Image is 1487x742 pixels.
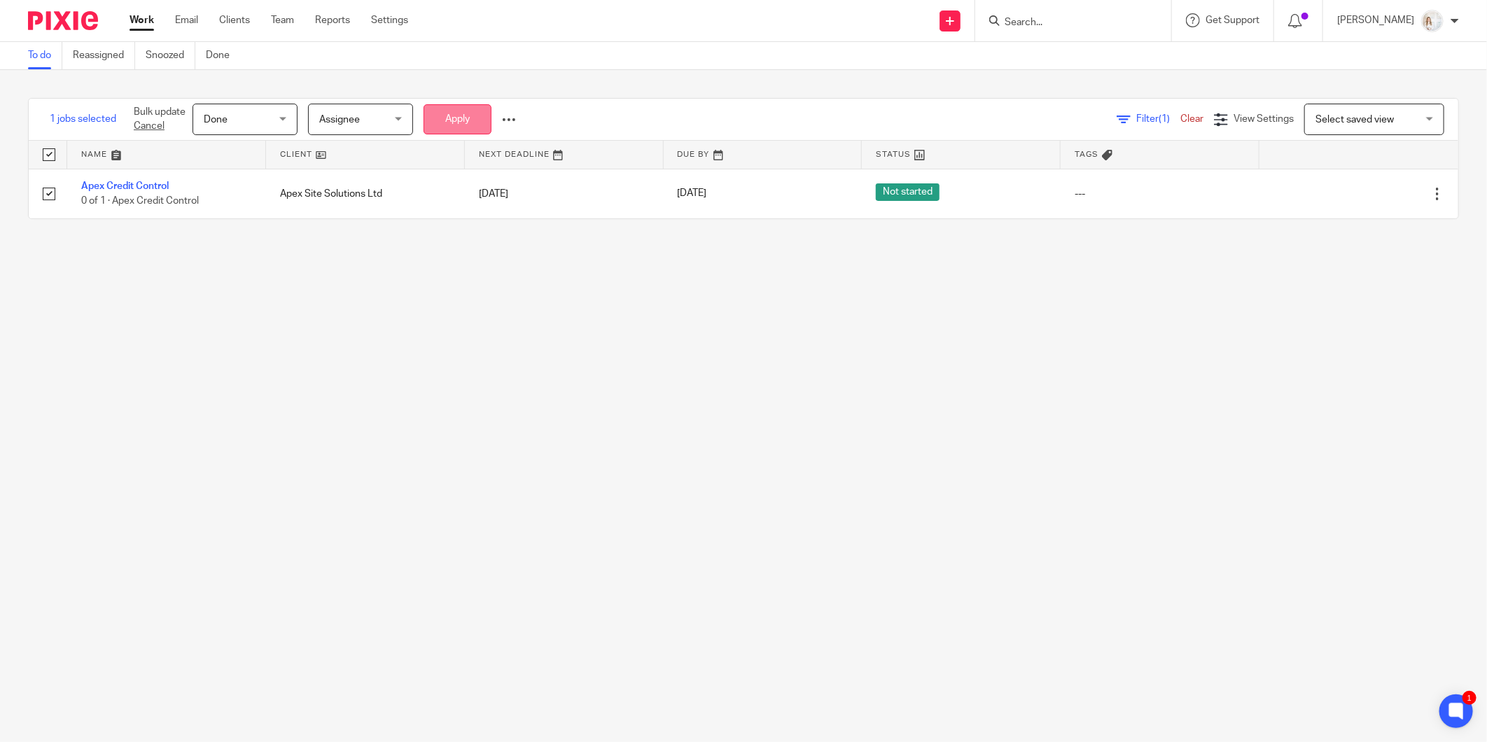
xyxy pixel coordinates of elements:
td: Apex Site Solutions Ltd [266,169,465,218]
span: Tags [1075,150,1098,158]
a: Done [206,42,240,69]
a: Reports [315,13,350,27]
a: Cancel [134,121,165,131]
span: Get Support [1206,15,1259,25]
img: Pixie [28,11,98,30]
span: (1) [1159,114,1170,124]
a: Reassigned [73,42,135,69]
a: Clear [1180,114,1203,124]
div: 1 [1462,691,1476,705]
a: Apex Credit Control [81,181,169,191]
span: Assignee [319,115,360,125]
img: Image.jpeg [1421,10,1444,32]
a: Clients [219,13,250,27]
a: To do [28,42,62,69]
span: 0 of 1 · Apex Credit Control [81,196,199,206]
span: Done [204,115,228,125]
span: Select saved view [1315,115,1394,125]
button: Apply [424,104,491,134]
td: [DATE] [465,169,664,218]
div: --- [1075,187,1245,201]
span: [DATE] [678,189,707,199]
a: Team [271,13,294,27]
span: Not started [876,183,940,201]
a: Snoozed [146,42,195,69]
input: Search [1003,17,1129,29]
a: Settings [371,13,408,27]
span: Filter [1136,114,1180,124]
span: View Settings [1234,114,1294,124]
a: Email [175,13,198,27]
span: 1 jobs selected [50,112,116,126]
a: Work [130,13,154,27]
p: Bulk update [134,105,186,134]
p: [PERSON_NAME] [1337,13,1414,27]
